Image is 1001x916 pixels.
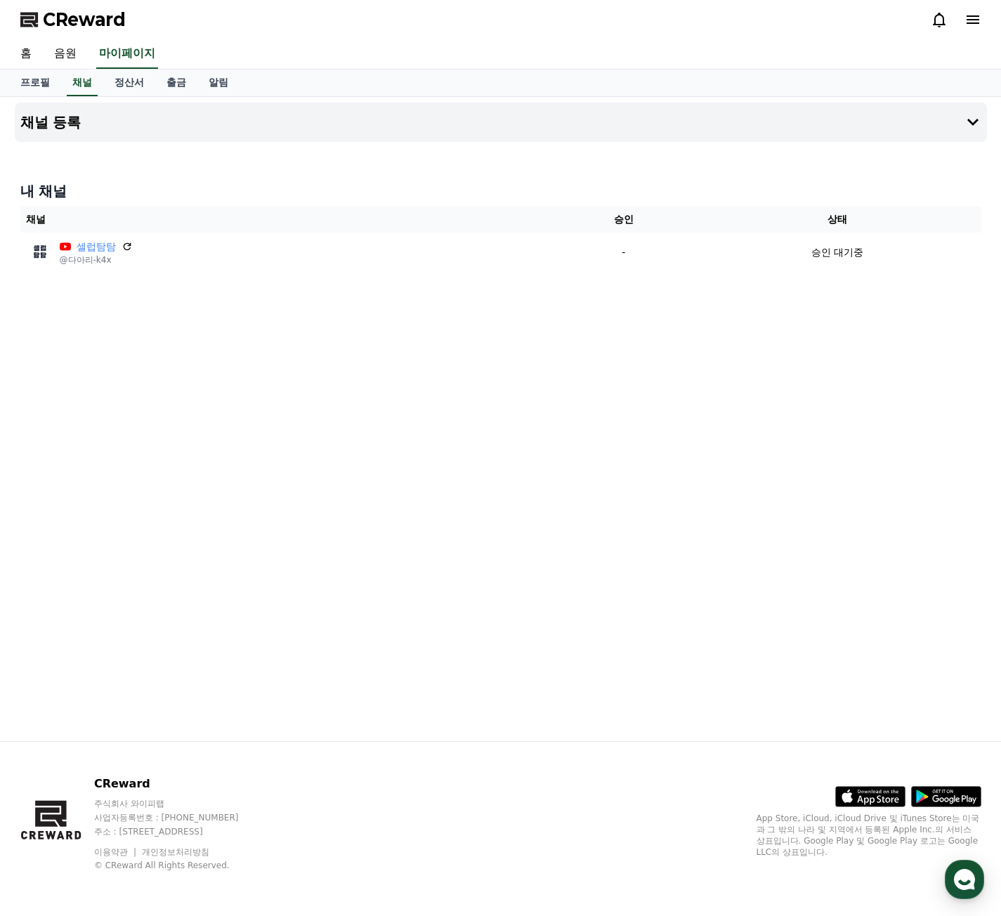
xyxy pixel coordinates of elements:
[60,254,133,266] p: @다아리-k4x
[757,813,981,858] p: App Store, iCloud, iCloud Drive 및 iTunes Store는 미국과 그 밖의 나라 및 지역에서 등록된 Apple Inc.의 서비스 상표입니다. Goo...
[20,8,126,31] a: CReward
[26,238,54,266] img: 셀럽탐탐
[94,776,266,792] p: CReward
[20,207,554,233] th: 채널
[94,826,266,837] p: 주소 : [STREET_ADDRESS]
[94,798,266,809] p: 주식회사 와이피랩
[20,115,81,130] h4: 채널 등록
[155,70,197,96] a: 출금
[559,245,688,260] p: -
[554,207,693,233] th: 승인
[9,39,43,69] a: 홈
[693,207,981,233] th: 상태
[94,860,266,871] p: © CReward All Rights Reserved.
[43,8,126,31] span: CReward
[96,39,158,69] a: 마이페이지
[9,70,61,96] a: 프로필
[94,847,138,857] a: 이용약관
[811,245,863,260] p: 승인 대기중
[20,181,981,201] h4: 내 채널
[142,847,209,857] a: 개인정보처리방침
[15,103,987,142] button: 채널 등록
[103,70,155,96] a: 정산서
[77,240,116,254] a: 셀럽탐탐
[67,70,98,96] a: 채널
[197,70,240,96] a: 알림
[43,39,88,69] a: 음원
[94,812,266,823] p: 사업자등록번호 : [PHONE_NUMBER]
